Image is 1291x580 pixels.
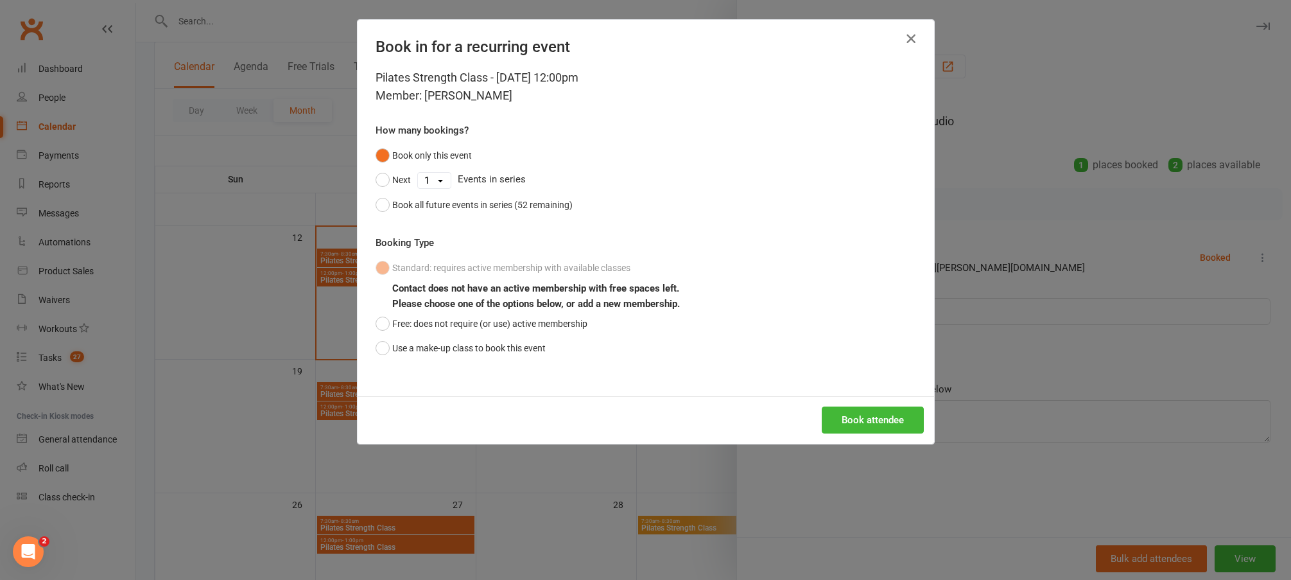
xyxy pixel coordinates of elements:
[376,168,411,192] button: Next
[376,235,434,250] label: Booking Type
[376,336,546,360] button: Use a make-up class to book this event
[376,38,916,56] h4: Book in for a recurring event
[901,28,921,49] button: Close
[392,283,679,294] b: Contact does not have an active membership with free spaces left.
[376,123,469,138] label: How many bookings?
[822,407,924,434] button: Book attendee
[376,168,916,192] div: Events in series
[376,69,916,105] div: Pilates Strength Class - [DATE] 12:00pm Member: [PERSON_NAME]
[39,536,49,547] span: 2
[392,298,680,310] b: Please choose one of the options below, or add a new membership.
[376,143,472,168] button: Book only this event
[376,193,573,217] button: Book all future events in series (52 remaining)
[376,312,587,336] button: Free: does not require (or use) active membership
[13,536,44,567] iframe: Intercom live chat
[392,198,573,212] div: Book all future events in series (52 remaining)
